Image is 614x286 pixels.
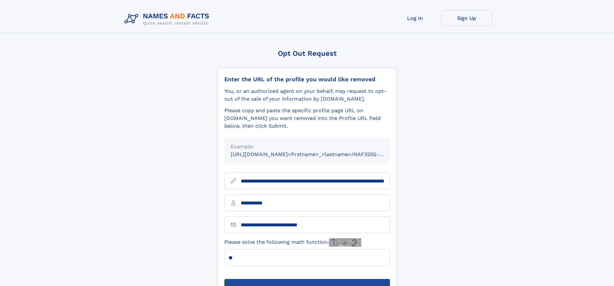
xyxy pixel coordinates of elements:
[122,10,215,28] img: Logo Names and Facts
[224,238,361,247] label: Please solve the following math function:
[389,10,441,26] a: Log In
[218,49,397,57] div: Opt Out Request
[224,107,390,130] div: Please copy and paste the specific profile page URL on [DOMAIN_NAME] you want removed into the Pr...
[231,143,384,151] div: Example:
[224,76,390,83] div: Enter the URL of the profile you would like removed
[224,87,390,103] div: You, or an authorized agent on your behalf, may request to opt-out of the sale of your informatio...
[231,151,402,157] small: [URL][DOMAIN_NAME]<firstname>_<lastname>/NAF325G-xxxxxxxx
[441,10,492,26] a: Sign Up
